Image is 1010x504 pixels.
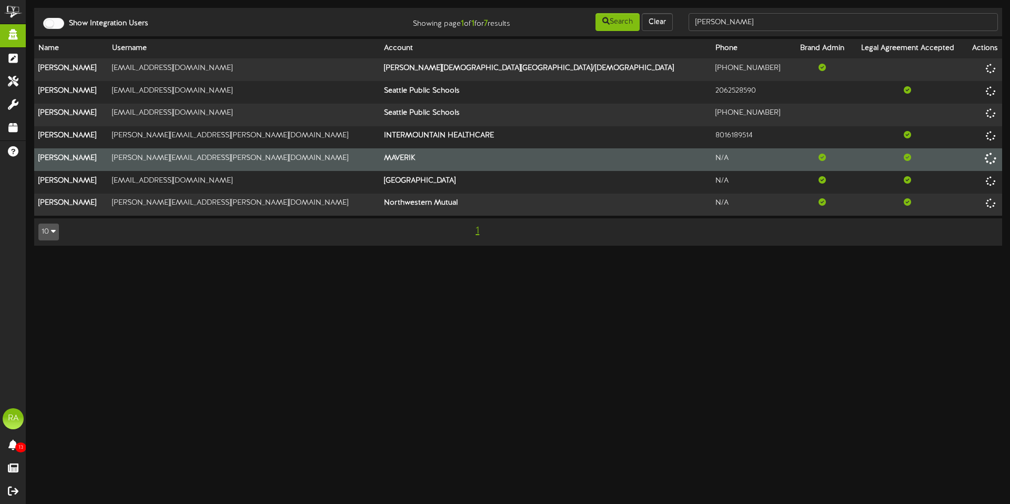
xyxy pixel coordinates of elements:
th: [PERSON_NAME][DEMOGRAPHIC_DATA][GEOGRAPHIC_DATA]/[DEMOGRAPHIC_DATA] [380,58,711,81]
td: [PERSON_NAME][EMAIL_ADDRESS][PERSON_NAME][DOMAIN_NAME] [108,148,380,171]
th: Name [34,39,108,58]
td: [EMAIL_ADDRESS][DOMAIN_NAME] [108,104,380,126]
td: [PERSON_NAME][EMAIL_ADDRESS][PERSON_NAME][DOMAIN_NAME] [108,194,380,216]
td: N/A [711,148,793,171]
div: Showing page of for results [356,12,518,30]
th: [PERSON_NAME] [34,148,108,171]
th: Account [380,39,711,58]
td: [EMAIL_ADDRESS][DOMAIN_NAME] [108,58,380,81]
th: Phone [711,39,793,58]
th: INTERMOUNTAIN HEALTHCARE [380,126,711,149]
strong: 1 [471,19,474,28]
th: Northwestern Mutual [380,194,711,216]
td: [PHONE_NUMBER] [711,58,793,81]
th: [PERSON_NAME] [34,194,108,216]
td: 8016189514 [711,126,793,149]
th: Seattle Public Schools [380,81,711,104]
button: 10 [38,224,59,240]
td: 2062528590 [711,81,793,104]
th: MAVERIK [380,148,711,171]
th: [PERSON_NAME] [34,126,108,149]
td: [PHONE_NUMBER] [711,104,793,126]
td: [PERSON_NAME][EMAIL_ADDRESS][PERSON_NAME][DOMAIN_NAME] [108,126,380,149]
th: Seattle Public Schools [380,104,711,126]
div: RA [3,408,24,429]
th: [PERSON_NAME] [34,58,108,81]
span: 1 [473,225,482,237]
td: N/A [711,194,793,216]
th: Brand Admin [793,39,851,58]
button: Search [595,13,640,31]
th: Legal Agreement Accepted [851,39,964,58]
th: [GEOGRAPHIC_DATA] [380,171,711,194]
th: Actions [964,39,1002,58]
th: [PERSON_NAME] [34,104,108,126]
td: [EMAIL_ADDRESS][DOMAIN_NAME] [108,81,380,104]
td: N/A [711,171,793,194]
strong: 7 [484,19,488,28]
span: 13 [15,442,26,452]
th: [PERSON_NAME] [34,171,108,194]
input: -- Search -- [689,13,998,31]
td: [EMAIL_ADDRESS][DOMAIN_NAME] [108,171,380,194]
th: Username [108,39,380,58]
strong: 1 [461,19,464,28]
button: Clear [642,13,673,31]
label: Show Integration Users [61,18,148,29]
th: [PERSON_NAME] [34,81,108,104]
